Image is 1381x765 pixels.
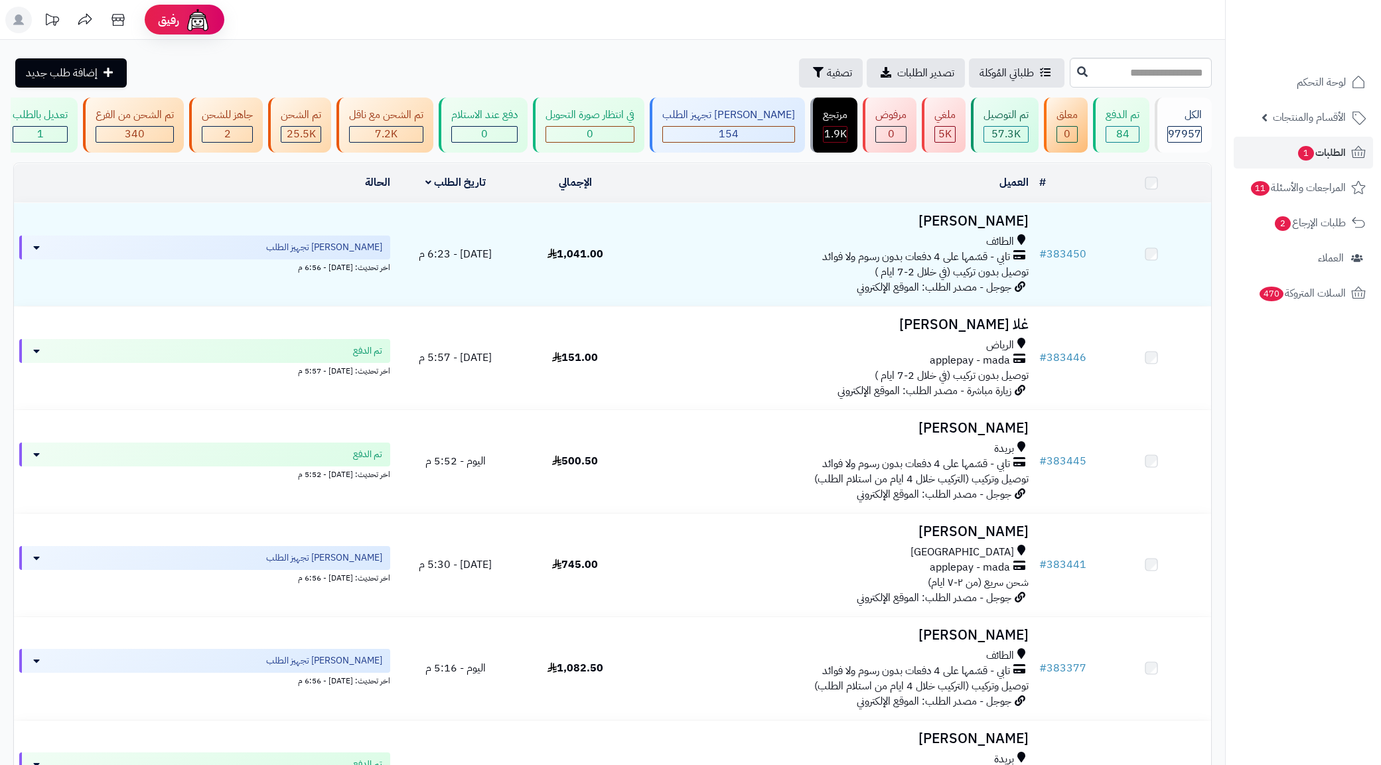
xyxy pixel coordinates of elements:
div: اخر تحديث: [DATE] - 6:56 م [19,570,390,584]
div: اخر تحديث: [DATE] - 5:52 م [19,466,390,480]
span: الطلبات [1297,143,1346,162]
span: جوجل - مصدر الطلب: الموقع الإلكتروني [857,279,1011,295]
span: رفيق [158,12,179,28]
div: 1 [13,127,67,142]
div: الكل [1167,107,1202,123]
div: 0 [546,127,634,142]
a: تحديثات المنصة [35,7,68,36]
span: 11 [1251,181,1270,196]
div: 1867 [824,127,847,142]
button: تصفية [799,58,863,88]
span: توصيل وتركيب (التركيب خلال 4 ايام من استلام الطلب) [814,678,1029,694]
span: [PERSON_NAME] تجهيز الطلب [266,654,382,667]
a: الطلبات1 [1234,137,1373,169]
span: تابي - قسّمها على 4 دفعات بدون رسوم ولا فوائد [822,663,1010,679]
span: 2 [224,126,231,142]
span: [DATE] - 5:57 م [419,350,492,366]
span: # [1039,660,1047,676]
a: #383446 [1039,350,1086,366]
div: 7222 [350,127,423,142]
span: 1.9K [824,126,847,142]
span: الأقسام والمنتجات [1273,108,1346,127]
span: 2 [1275,216,1291,231]
span: 745.00 [552,557,598,573]
span: تم الدفع [353,344,382,358]
span: 97957 [1168,126,1201,142]
a: الكل97957 [1152,98,1214,153]
span: طلبات الإرجاع [1273,214,1346,232]
img: ai-face.png [184,7,211,33]
span: اليوم - 5:52 م [425,453,486,469]
span: 154 [719,126,739,142]
span: [DATE] - 5:30 م [419,557,492,573]
div: 340 [96,127,173,142]
h3: [PERSON_NAME] [640,524,1029,539]
h3: [PERSON_NAME] [640,628,1029,643]
a: في انتظار صورة التحويل 0 [530,98,647,153]
span: 1,041.00 [547,246,603,262]
span: تابي - قسّمها على 4 دفعات بدون رسوم ولا فوائد [822,456,1010,472]
a: الإجمالي [559,174,592,190]
span: 340 [125,126,145,142]
span: جوجل - مصدر الطلب: الموقع الإلكتروني [857,693,1011,709]
span: 57.3K [991,126,1021,142]
div: ملغي [934,107,956,123]
span: إضافة طلب جديد [26,65,98,81]
span: 470 [1260,287,1283,301]
a: معلق 0 [1041,98,1090,153]
a: طلباتي المُوكلة [969,58,1064,88]
span: # [1039,453,1047,469]
span: اليوم - 5:16 م [425,660,486,676]
div: 154 [663,127,794,142]
div: اخر تحديث: [DATE] - 6:56 م [19,259,390,273]
span: # [1039,246,1047,262]
span: شحن سريع (من ٢-٧ ايام) [928,575,1029,591]
a: تاريخ الطلب [425,174,486,190]
a: تم الشحن مع ناقل 7.2K [334,98,436,153]
span: تابي - قسّمها على 4 دفعات بدون رسوم ولا فوائد [822,249,1010,265]
span: 0 [1064,126,1070,142]
div: اخر تحديث: [DATE] - 6:56 م [19,673,390,687]
a: #383441 [1039,557,1086,573]
a: مرتجع 1.9K [808,98,860,153]
span: applepay - mada [930,353,1010,368]
img: logo-2.png [1291,36,1368,64]
div: تم التوصيل [983,107,1029,123]
div: 25492 [281,127,321,142]
a: طلبات الإرجاع2 [1234,207,1373,239]
span: بريدة [994,441,1014,456]
a: تصدير الطلبات [867,58,965,88]
span: 1 [1298,146,1314,161]
span: طلباتي المُوكلة [980,65,1034,81]
a: #383445 [1039,453,1086,469]
span: جوجل - مصدر الطلب: الموقع الإلكتروني [857,486,1011,502]
span: لوحة التحكم [1297,73,1346,92]
span: [PERSON_NAME] تجهيز الطلب [266,551,382,565]
span: 1,082.50 [547,660,603,676]
a: العميل [999,174,1029,190]
span: 84 [1116,126,1129,142]
a: ملغي 5K [919,98,968,153]
div: 57336 [984,127,1028,142]
span: [PERSON_NAME] تجهيز الطلب [266,241,382,254]
div: تم الشحن من الفرع [96,107,174,123]
span: 0 [888,126,895,142]
span: [DATE] - 6:23 م [419,246,492,262]
a: # [1039,174,1046,190]
a: #383450 [1039,246,1086,262]
h3: [PERSON_NAME] [640,214,1029,229]
span: تصدير الطلبات [897,65,954,81]
span: جوجل - مصدر الطلب: الموقع الإلكتروني [857,590,1011,606]
a: تم التوصيل 57.3K [968,98,1041,153]
div: 5024 [935,127,955,142]
span: توصيل وتركيب (التركيب خلال 4 ايام من استلام الطلب) [814,471,1029,487]
div: دفع عند الاستلام [451,107,518,123]
div: تم الشحن مع ناقل [349,107,423,123]
div: مرتجع [823,107,847,123]
div: جاهز للشحن [202,107,253,123]
a: المراجعات والأسئلة11 [1234,172,1373,204]
h3: [PERSON_NAME] [640,731,1029,746]
span: زيارة مباشرة - مصدر الطلب: الموقع الإلكتروني [837,383,1011,399]
span: الطائف [986,648,1014,663]
a: #383377 [1039,660,1086,676]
